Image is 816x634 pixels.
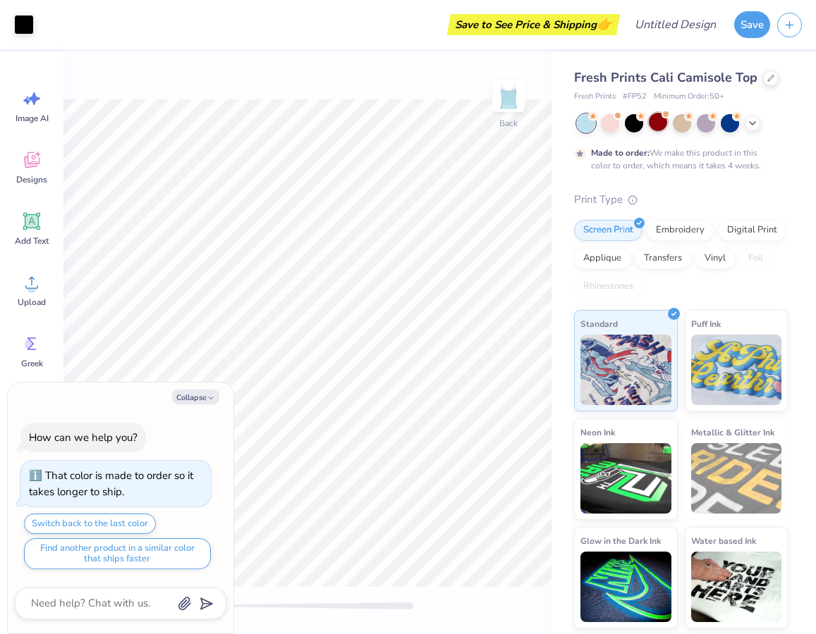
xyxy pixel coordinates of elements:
span: Greek [21,358,43,369]
button: Collapse [172,390,219,404]
img: Water based Ink [691,552,782,622]
span: Neon Ink [580,425,615,440]
div: Back [499,117,518,130]
span: Standard [580,316,618,331]
button: Find another product in a similar color that ships faster [24,538,211,569]
span: Minimum Order: 50 + [654,91,724,103]
div: Save to See Price & Shipping [451,14,616,35]
img: Glow in the Dark Ink [580,552,671,622]
button: Save [734,11,770,38]
div: We make this product in this color to order, which means it takes 4 weeks. [591,147,765,172]
strong: Made to order: [591,147,650,158]
img: Neon Ink [580,443,671,514]
span: Upload [18,297,46,308]
span: Metallic & Glitter Ink [691,425,774,440]
div: Vinyl [695,248,735,269]
img: Back [494,82,523,110]
div: Applique [574,248,631,269]
button: Switch back to the last color [24,514,156,534]
span: Fresh Prints [574,91,616,103]
span: Designs [16,174,47,185]
span: Fresh Prints Cali Camisole Top [574,69,757,86]
img: Standard [580,335,671,405]
input: Untitled Design [623,11,727,39]
div: Screen Print [574,220,643,241]
span: Water based Ink [691,533,756,548]
img: Puff Ink [691,335,782,405]
div: That color is made to order so it takes longer to ship. [29,468,193,499]
span: 👉 [597,15,612,32]
div: Print Type [574,192,788,208]
img: Metallic & Glitter Ink [691,443,782,514]
span: # FP52 [623,91,647,103]
div: Embroidery [647,220,714,241]
div: Rhinestones [574,276,643,297]
span: Add Text [15,235,49,247]
span: Glow in the Dark Ink [580,533,661,548]
span: Image AI [16,113,49,124]
div: How can we help you? [29,430,138,445]
div: Foil [739,248,772,269]
div: Digital Print [718,220,786,241]
div: Transfers [635,248,691,269]
span: Puff Ink [691,316,721,331]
